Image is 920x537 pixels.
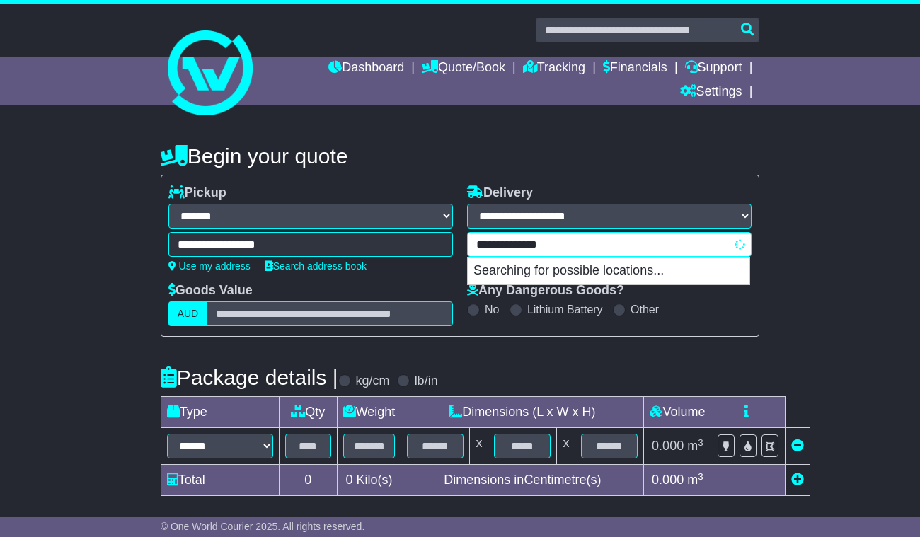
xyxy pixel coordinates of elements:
[467,283,624,299] label: Any Dangerous Goods?
[328,57,404,81] a: Dashboard
[687,473,703,487] span: m
[161,465,279,496] td: Total
[168,185,226,201] label: Pickup
[161,521,365,532] span: © One World Courier 2025. All rights reserved.
[161,144,760,168] h4: Begin your quote
[415,374,438,389] label: lb/in
[337,465,401,496] td: Kilo(s)
[685,57,742,81] a: Support
[652,439,684,453] span: 0.000
[523,57,585,81] a: Tracking
[687,439,703,453] span: m
[161,397,279,428] td: Type
[603,57,667,81] a: Financials
[485,303,499,316] label: No
[644,397,711,428] td: Volume
[168,301,208,326] label: AUD
[168,260,251,272] a: Use my address
[652,473,684,487] span: 0.000
[557,428,575,465] td: x
[631,303,659,316] label: Other
[791,439,804,453] a: Remove this item
[279,465,337,496] td: 0
[422,57,505,81] a: Quote/Book
[356,374,390,389] label: kg/cm
[337,397,401,428] td: Weight
[401,465,644,496] td: Dimensions in Centimetre(s)
[265,260,367,272] a: Search address book
[527,303,603,316] label: Lithium Battery
[470,428,488,465] td: x
[168,283,253,299] label: Goods Value
[401,397,644,428] td: Dimensions (L x W x H)
[698,437,703,448] sup: 3
[467,232,752,257] typeahead: Please provide city
[791,473,804,487] a: Add new item
[680,81,742,105] a: Settings
[279,397,337,428] td: Qty
[468,258,749,284] p: Searching for possible locations...
[161,366,338,389] h4: Package details |
[346,473,353,487] span: 0
[698,471,703,482] sup: 3
[467,185,533,201] label: Delivery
